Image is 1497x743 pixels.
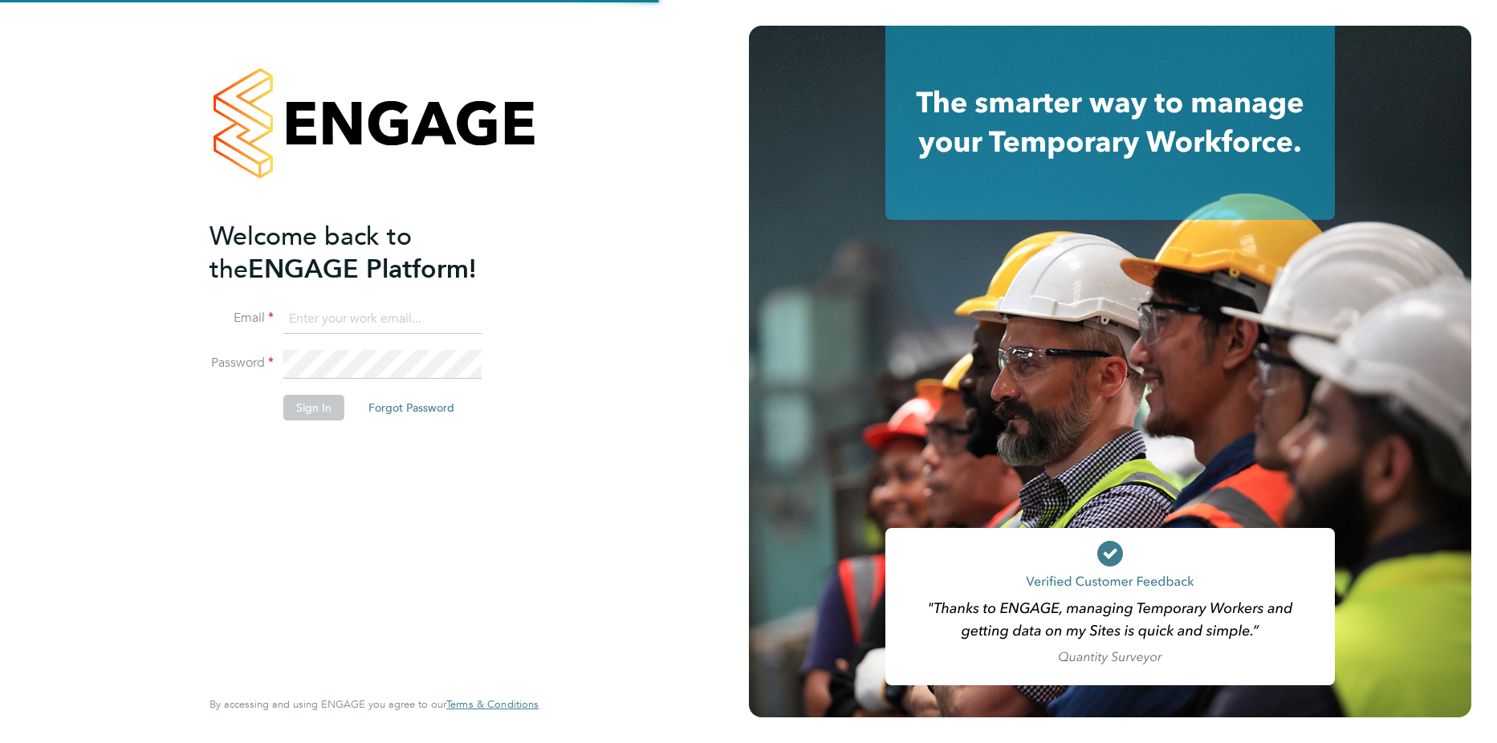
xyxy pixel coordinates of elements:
h2: ENGAGE Platform! [209,220,523,286]
span: Welcome back to the [209,221,412,285]
label: Password [209,355,274,371]
span: Terms & Conditions [446,697,539,711]
input: Enter your work email... [283,305,482,334]
a: Terms & Conditions [446,698,539,711]
span: By accessing and using ENGAGE you agree to our [209,697,539,711]
label: Email [209,310,274,327]
button: Sign In [283,395,344,420]
button: Forgot Password [356,395,467,420]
